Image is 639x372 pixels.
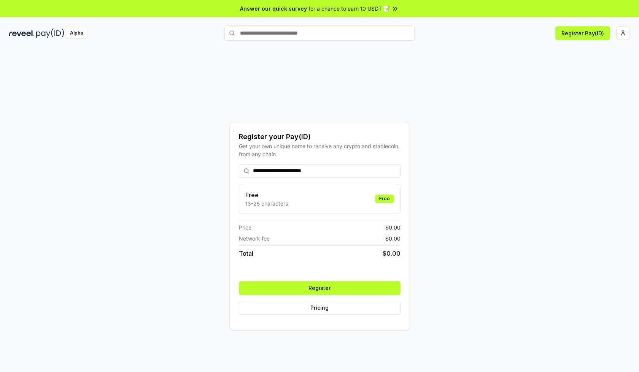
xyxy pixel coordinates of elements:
button: Register Pay(ID) [555,26,610,40]
img: pay_id [36,28,64,38]
span: $ 0.00 [385,223,401,231]
span: Total [239,249,253,258]
p: 13-25 characters [245,199,288,207]
span: $ 0.00 [385,234,401,242]
div: Register your Pay(ID) [239,131,401,142]
span: $ 0.00 [383,249,401,258]
img: reveel_dark [9,28,35,38]
span: Price [239,223,251,231]
h3: Free [245,190,288,199]
div: Free [375,195,394,203]
span: for a chance to earn 10 USDT 📝 [308,5,390,13]
div: Alpha [66,28,87,38]
span: Answer our quick survey [240,5,307,13]
span: Network fee [239,234,270,242]
button: Pricing [239,301,401,315]
div: Get your own unique name to receive any crypto and stablecoin, from any chain [239,142,401,158]
button: Register [239,281,401,295]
